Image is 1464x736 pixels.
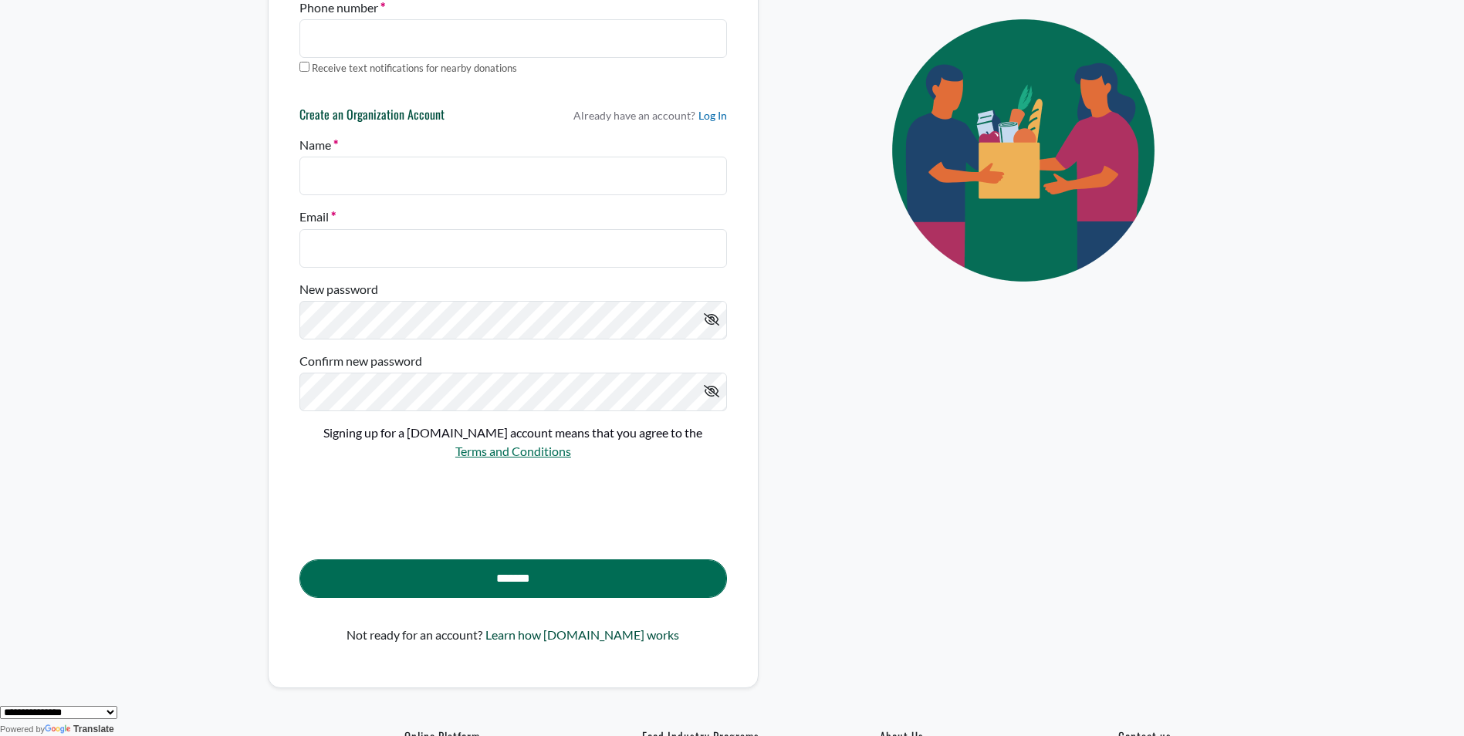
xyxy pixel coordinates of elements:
label: Email [299,208,336,226]
a: Translate [45,724,114,734]
label: Receive text notifications for nearby donations [312,61,517,76]
p: Already have an account? [573,107,727,123]
label: Confirm new password [299,352,422,370]
p: Not ready for an account? [347,626,482,644]
a: Terms and Conditions [455,444,571,458]
img: Eye Icon [857,5,1196,295]
label: New password [299,280,378,299]
label: Name [299,136,338,154]
p: Signing up for a [DOMAIN_NAME] account means that you agree to the [299,424,727,442]
img: Google Translate [45,724,73,735]
a: Learn how [DOMAIN_NAME] works [485,626,679,657]
a: Log In [698,107,727,123]
iframe: reCAPTCHA [299,474,534,535]
h6: Create an Organization Account [299,107,445,129]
